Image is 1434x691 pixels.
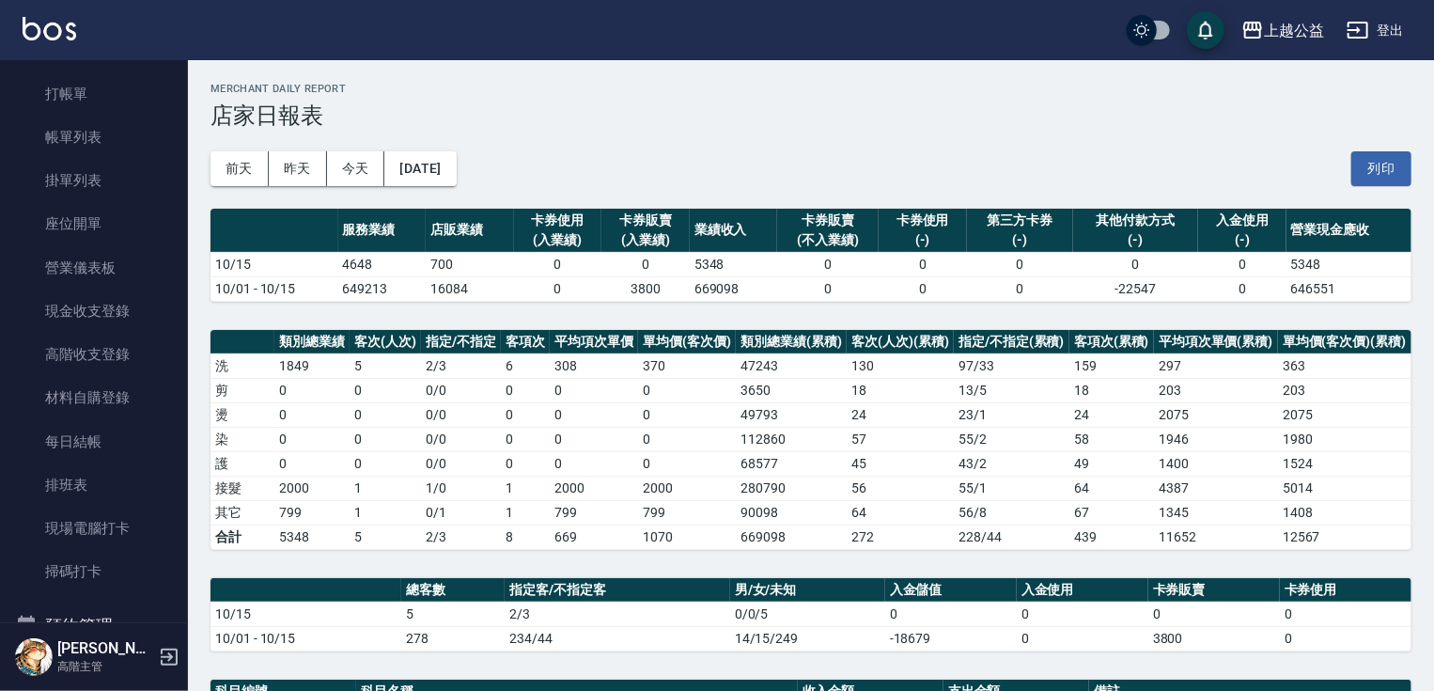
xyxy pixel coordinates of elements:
[954,402,1069,427] td: 23 / 1
[1154,330,1278,354] th: 平均項次單價(累積)
[885,578,1017,603] th: 入金儲值
[638,427,736,451] td: 0
[421,402,501,427] td: 0 / 0
[883,211,962,230] div: 卡券使用
[847,330,954,354] th: 客次(人次)(累積)
[350,353,421,378] td: 5
[954,427,1069,451] td: 55 / 2
[1069,378,1154,402] td: 18
[736,427,847,451] td: 112860
[550,330,638,354] th: 平均項次單價
[885,602,1017,626] td: 0
[954,378,1069,402] td: 13 / 5
[210,151,269,186] button: 前天
[1017,626,1148,651] td: 0
[883,230,962,250] div: (-)
[1154,525,1278,549] td: 11652
[1154,402,1278,427] td: 2075
[777,252,879,276] td: 0
[1069,353,1154,378] td: 159
[1234,11,1332,50] button: 上越公益
[501,330,550,354] th: 客項次
[8,116,180,159] a: 帳單列表
[777,276,879,301] td: 0
[1280,626,1411,651] td: 0
[550,427,638,451] td: 0
[1078,211,1193,230] div: 其他付款方式
[1278,451,1411,476] td: 1524
[8,159,180,202] a: 掛單列表
[210,378,274,402] td: 剪
[505,626,730,651] td: 234/44
[1154,476,1278,500] td: 4387
[1198,276,1286,301] td: 0
[879,276,967,301] td: 0
[879,252,967,276] td: 0
[606,211,685,230] div: 卡券販賣
[210,353,274,378] td: 洗
[519,211,598,230] div: 卡券使用
[885,626,1017,651] td: -18679
[8,246,180,290] a: 營業儀表板
[327,151,385,186] button: 今天
[1203,211,1282,230] div: 入金使用
[847,402,954,427] td: 24
[501,378,550,402] td: 0
[210,602,401,626] td: 10/15
[954,451,1069,476] td: 43 / 2
[638,525,736,549] td: 1070
[638,451,736,476] td: 0
[1286,276,1411,301] td: 646551
[210,500,274,525] td: 其它
[954,330,1069,354] th: 指定/不指定(累積)
[350,402,421,427] td: 0
[550,378,638,402] td: 0
[57,658,153,675] p: 高階主管
[972,230,1068,250] div: (-)
[8,333,180,376] a: 高階收支登錄
[8,290,180,333] a: 現金收支登錄
[210,427,274,451] td: 染
[847,353,954,378] td: 130
[210,402,274,427] td: 燙
[690,252,778,276] td: 5348
[638,330,736,354] th: 單均價(客次價)
[1069,525,1154,549] td: 439
[730,626,885,651] td: 14/15/249
[847,476,954,500] td: 56
[736,525,847,549] td: 669098
[421,353,501,378] td: 2 / 3
[954,525,1069,549] td: 228/44
[1351,151,1411,186] button: 列印
[274,330,350,354] th: 類別總業績
[384,151,456,186] button: [DATE]
[638,353,736,378] td: 370
[210,476,274,500] td: 接髮
[1148,602,1280,626] td: 0
[210,209,1411,302] table: a dense table
[501,500,550,525] td: 1
[8,463,180,507] a: 排班表
[8,376,180,419] a: 材料自購登錄
[8,507,180,550] a: 現場電腦打卡
[967,252,1073,276] td: 0
[350,525,421,549] td: 5
[501,427,550,451] td: 0
[954,353,1069,378] td: 97 / 33
[690,276,778,301] td: 669098
[736,330,847,354] th: 類別總業績(累積)
[421,500,501,525] td: 0 / 1
[338,276,427,301] td: 649213
[210,252,338,276] td: 10/15
[1154,353,1278,378] td: 297
[210,451,274,476] td: 護
[550,476,638,500] td: 2000
[1278,330,1411,354] th: 單均價(客次價)(累積)
[782,211,874,230] div: 卡券販賣
[606,230,685,250] div: (入業績)
[274,378,350,402] td: 0
[210,102,1411,129] h3: 店家日報表
[1148,626,1280,651] td: 3800
[401,602,505,626] td: 5
[421,451,501,476] td: 0 / 0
